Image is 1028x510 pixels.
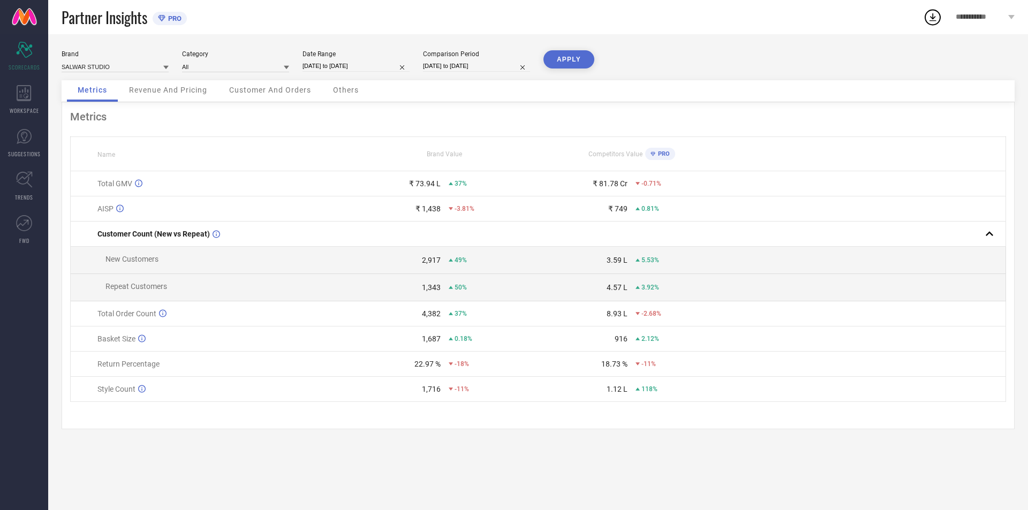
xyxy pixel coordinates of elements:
[427,150,462,158] span: Brand Value
[70,110,1006,123] div: Metrics
[97,230,210,238] span: Customer Count (New vs Repeat)
[455,284,467,291] span: 50%
[455,205,474,212] span: -3.81%
[422,385,441,393] div: 1,716
[422,309,441,318] div: 4,382
[333,86,359,94] span: Others
[422,256,441,264] div: 2,917
[423,50,530,58] div: Comparison Period
[97,179,132,188] span: Total GMV
[641,180,661,187] span: -0.71%
[641,335,659,342] span: 2.12%
[10,106,39,115] span: WORKSPACE
[97,204,114,213] span: AISP
[19,237,29,245] span: FWD
[641,385,657,393] span: 118%
[641,310,661,317] span: -2.68%
[455,360,469,368] span: -18%
[607,309,628,318] div: 8.93 L
[455,256,467,264] span: 49%
[229,86,311,94] span: Customer And Orders
[97,385,135,393] span: Style Count
[601,360,628,368] div: 18.73 %
[62,6,147,28] span: Partner Insights
[97,360,160,368] span: Return Percentage
[593,179,628,188] div: ₹ 81.78 Cr
[15,193,33,201] span: TRENDS
[607,256,628,264] div: 3.59 L
[641,284,659,291] span: 3.92%
[129,86,207,94] span: Revenue And Pricing
[422,334,441,343] div: 1,687
[62,50,169,58] div: Brand
[588,150,642,158] span: Competitors Value
[455,335,472,342] span: 0.18%
[8,150,41,158] span: SUGGESTIONS
[105,255,158,263] span: New Customers
[182,50,289,58] div: Category
[607,283,628,292] div: 4.57 L
[655,150,670,157] span: PRO
[641,256,659,264] span: 5.53%
[97,151,115,158] span: Name
[9,63,40,71] span: SCORECARDS
[455,180,467,187] span: 37%
[105,282,167,291] span: Repeat Customers
[97,334,135,343] span: Basket Size
[543,50,594,68] button: APPLY
[303,50,410,58] div: Date Range
[415,204,441,213] div: ₹ 1,438
[607,385,628,393] div: 1.12 L
[409,179,441,188] div: ₹ 73.94 L
[422,283,441,292] div: 1,343
[615,334,628,343] div: 916
[97,309,156,318] span: Total Order Count
[165,14,182,22] span: PRO
[455,385,469,393] span: -11%
[423,60,530,72] input: Select comparison period
[608,204,628,213] div: ₹ 749
[414,360,441,368] div: 22.97 %
[641,360,656,368] span: -11%
[455,310,467,317] span: 37%
[923,7,942,27] div: Open download list
[303,60,410,72] input: Select date range
[641,205,659,212] span: 0.81%
[78,86,107,94] span: Metrics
